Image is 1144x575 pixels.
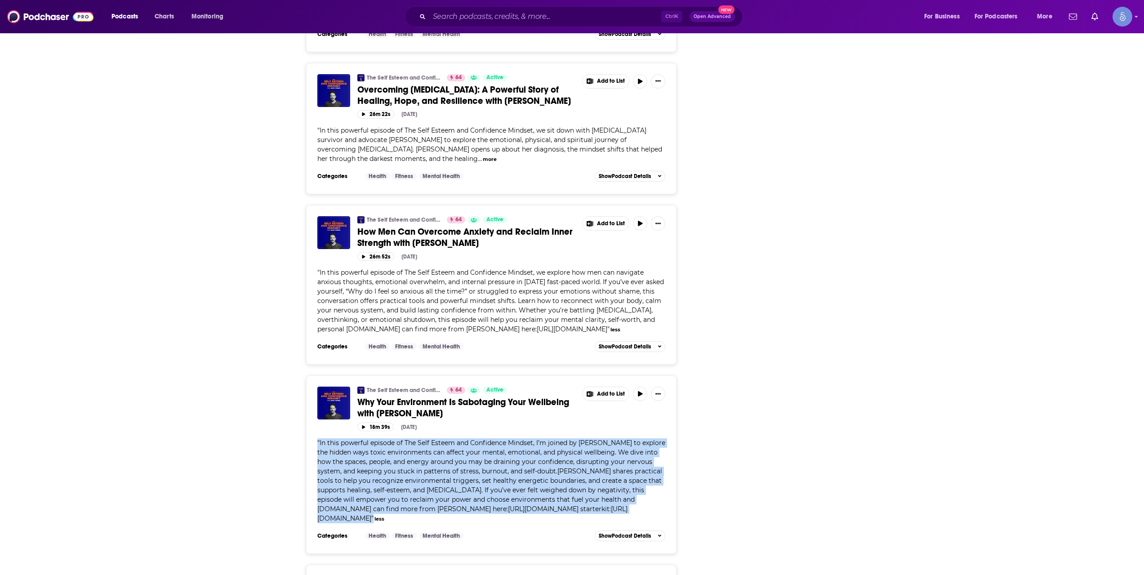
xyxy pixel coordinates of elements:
div: [DATE] [401,111,417,117]
span: Why Your Environment Is Sabotaging Your Wellbeing with [PERSON_NAME] [357,397,569,419]
a: Why Your Environment Is Sabotaging Your Wellbeing with [PERSON_NAME] [357,397,576,419]
button: ShowPodcast Details [595,530,666,541]
span: Open Advanced [694,14,731,19]
button: Open AdvancedNew [690,11,735,22]
button: 26m 52s [357,252,394,261]
span: In this powerful episode of The Self Esteem and Confidence Mindset, we explore how men can naviga... [317,268,664,333]
button: 26m 22s [357,110,394,119]
a: Fitness [392,173,417,180]
button: open menu [1031,9,1064,24]
a: Mental Health [419,31,463,38]
a: 64 [447,216,465,223]
a: The Self Esteem and Confidence Mindset: Confidence Strategies for Ambitious Professionals [367,216,441,223]
span: Active [486,386,503,395]
img: The Self Esteem and Confidence Mindset: Confidence Strategies for Ambitious Professionals [357,216,365,223]
a: Fitness [392,532,417,539]
div: [DATE] [401,424,417,430]
button: open menu [105,9,150,24]
input: Search podcasts, credits, & more... [429,9,661,24]
span: 64 [455,215,462,224]
span: Logged in as Spiral5-G1 [1113,7,1132,27]
a: 64 [447,387,465,394]
span: In this powerful episode of The Self Esteem and Confidence Mindset, I’m joined by [PERSON_NAME] t... [317,439,665,522]
button: open menu [969,9,1031,24]
button: more [483,156,497,163]
button: Show More Button [651,216,665,231]
a: 64 [447,74,465,81]
h3: Categories [317,343,358,350]
span: " " [317,439,665,522]
img: Podchaser - Follow, Share and Rate Podcasts [7,8,93,25]
span: Active [486,73,503,82]
span: Overcoming [MEDICAL_DATA]: A Powerful Story of Healing, Hope, and Resilience with [PERSON_NAME] [357,84,571,107]
img: Overcoming Cancer: A Powerful Story of Healing, Hope, and Resilience with Staci Kirk [317,74,350,107]
div: Search podcasts, credits, & more... [413,6,751,27]
a: Active [483,387,507,394]
span: New [718,5,734,14]
a: Show notifications dropdown [1088,9,1102,24]
a: Health [365,343,390,350]
a: Mental Health [419,532,463,539]
button: Show More Button [651,74,665,89]
a: Active [483,216,507,223]
a: Mental Health [419,343,463,350]
img: User Profile [1113,7,1132,27]
span: " [317,126,662,163]
span: In this powerful episode of The Self Esteem and Confidence Mindset, we sit down with [MEDICAL_DAT... [317,126,662,163]
button: ShowPodcast Details [595,341,666,352]
a: Overcoming [MEDICAL_DATA]: A Powerful Story of Healing, Hope, and Resilience with [PERSON_NAME] [357,84,576,107]
img: Why Your Environment Is Sabotaging Your Wellbeing with Gina Kroezen [317,387,350,419]
button: open menu [918,9,971,24]
button: open menu [185,9,235,24]
span: Show Podcast Details [599,31,651,37]
img: The Self Esteem and Confidence Mindset: Confidence Strategies for Ambitious Professionals [357,387,365,394]
a: Health [365,173,390,180]
a: The Self Esteem and Confidence Mindset: Confidence Strategies for Ambitious Professionals [367,74,441,81]
span: Add to List [597,220,625,227]
a: How Men Can Overcome Anxiety and Reclaim Inner Strength with Ralph Brewer [317,216,350,249]
h3: Categories [317,173,358,180]
button: ShowPodcast Details [595,171,666,182]
a: Fitness [392,343,417,350]
span: Show Podcast Details [599,343,651,350]
span: Add to List [597,391,625,397]
a: Fitness [392,31,417,38]
a: Active [483,74,507,81]
a: The Self Esteem and Confidence Mindset: Confidence Strategies for Ambitious Professionals [367,387,441,394]
span: More [1037,10,1052,23]
button: Show More Button [583,217,629,230]
h3: Categories [317,532,358,539]
button: Show More Button [583,387,629,401]
span: Podcasts [111,10,138,23]
span: Add to List [597,78,625,85]
a: Health [365,31,390,38]
button: ShowPodcast Details [595,29,666,40]
button: less [374,515,384,523]
a: Charts [149,9,179,24]
span: For Business [924,10,960,23]
button: Show profile menu [1113,7,1132,27]
span: Charts [155,10,174,23]
button: Show More Button [651,387,665,401]
span: Monitoring [191,10,223,23]
span: Show Podcast Details [599,173,651,179]
img: The Self Esteem and Confidence Mindset: Confidence Strategies for Ambitious Professionals [357,74,365,81]
span: Active [486,215,503,224]
span: Ctrl K [661,11,682,22]
span: How Men Can Overcome Anxiety and Reclaim Inner Strength with [PERSON_NAME] [357,226,573,249]
span: 64 [455,386,462,395]
span: ... [478,155,482,163]
a: How Men Can Overcome Anxiety and Reclaim Inner Strength with [PERSON_NAME] [357,226,576,249]
a: Show notifications dropdown [1065,9,1081,24]
span: 64 [455,73,462,82]
span: For Podcasters [975,10,1018,23]
div: [DATE] [401,254,417,260]
button: 18m 39s [357,423,394,431]
h3: Categories [317,31,358,38]
a: Health [365,532,390,539]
